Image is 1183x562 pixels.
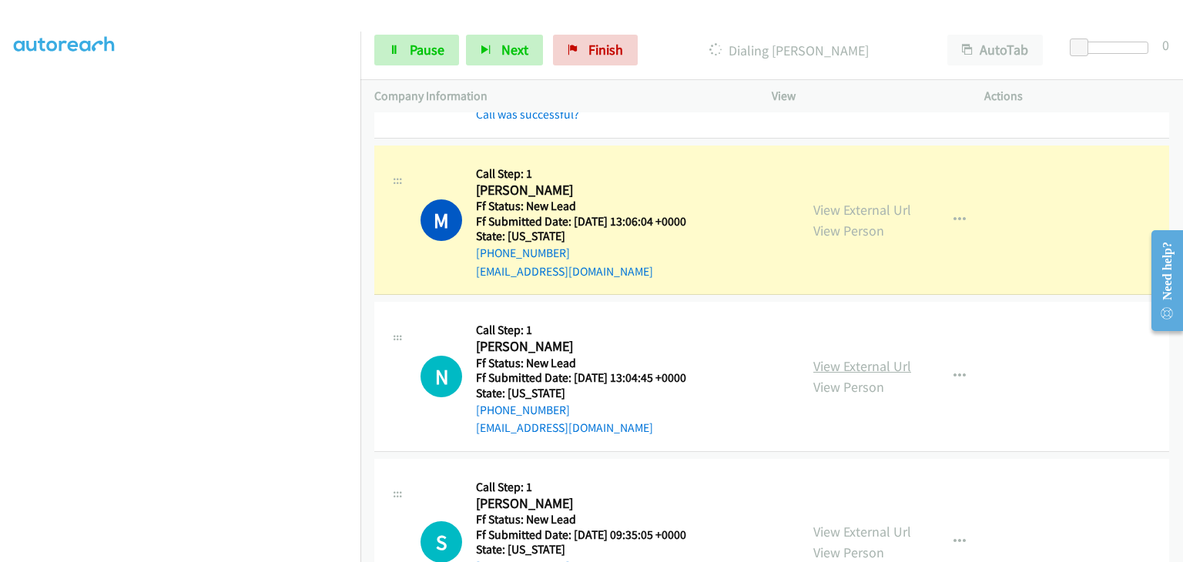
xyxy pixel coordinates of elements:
button: Next [466,35,543,65]
div: 0 [1162,35,1169,55]
h5: Call Step: 1 [476,480,786,495]
h5: Ff Status: New Lead [476,199,705,214]
h2: [PERSON_NAME] [476,495,786,513]
a: Finish [553,35,638,65]
h5: Ff Status: New Lead [476,356,705,371]
p: View [772,87,957,105]
a: [EMAIL_ADDRESS][DOMAIN_NAME] [476,264,653,279]
a: View External Url [813,201,911,219]
a: [EMAIL_ADDRESS][DOMAIN_NAME] [476,420,653,435]
a: Pause [374,35,459,65]
a: View External Url [813,523,911,540]
h2: [PERSON_NAME] [476,338,705,356]
a: View Person [813,544,884,561]
h1: M [421,199,462,241]
h5: State: [US_STATE] [476,542,786,557]
a: View Person [813,378,884,396]
iframe: Resource Center [1139,219,1183,342]
h1: N [421,356,462,397]
h5: Ff Submitted Date: [DATE] 13:04:45 +0000 [476,370,705,386]
h5: Ff Submitted Date: [DATE] 13:06:04 +0000 [476,214,705,229]
p: Company Information [374,87,744,105]
h5: Ff Status: New Lead [476,512,786,527]
span: Finish [588,41,623,59]
p: Dialing [PERSON_NAME] [659,40,920,61]
h2: [PERSON_NAME] [476,182,705,199]
a: View External Url [813,357,911,375]
button: AutoTab [947,35,1043,65]
h5: State: [US_STATE] [476,229,705,244]
a: View Person [813,222,884,239]
h5: Ff Submitted Date: [DATE] 09:35:05 +0000 [476,527,786,543]
a: [PHONE_NUMBER] [476,246,570,260]
a: [PHONE_NUMBER] [476,403,570,417]
div: The call is yet to be attempted [421,356,462,397]
p: Actions [984,87,1169,105]
a: Call was successful? [476,107,579,122]
h5: Call Step: 1 [476,166,705,182]
span: Pause [410,41,444,59]
h5: Call Step: 1 [476,323,705,338]
div: Delay between calls (in seconds) [1077,42,1148,54]
span: Next [501,41,528,59]
h5: State: [US_STATE] [476,386,705,401]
